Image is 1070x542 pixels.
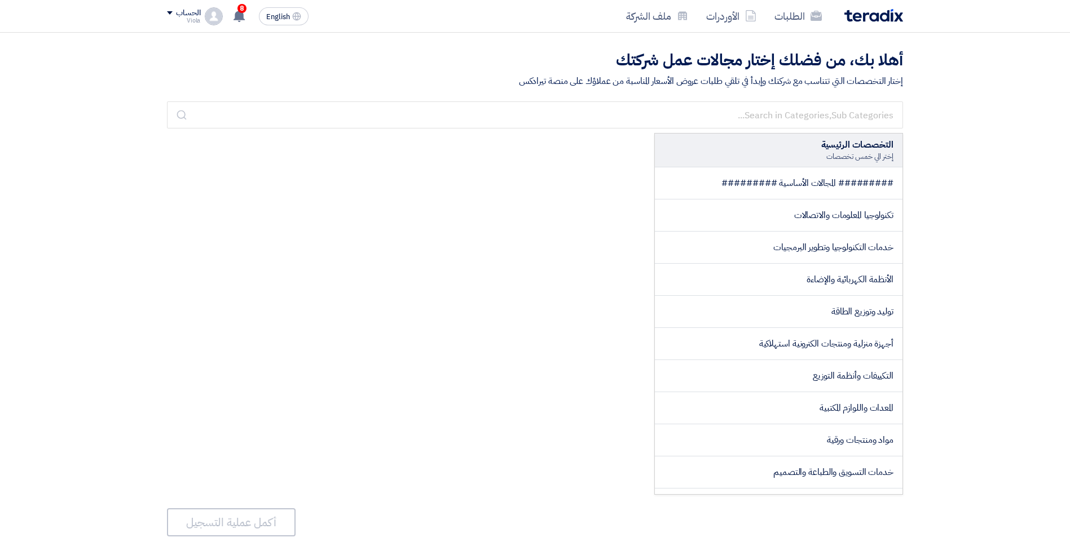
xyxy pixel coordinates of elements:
[664,138,893,152] div: التخصصات الرئيسية
[205,7,223,25] img: profile_test.png
[827,433,893,447] span: مواد ومنتجات ورقية
[807,273,893,286] span: الأنظمة الكهربائية والإضاءة
[721,176,893,190] span: ######### المجالات الأساسية #########
[167,101,903,128] input: Search in Categories,Sub Categories...
[813,369,893,383] span: التكييفات وأنظمة التوزيع
[617,3,697,29] a: ملف الشركة
[176,8,200,18] div: الحساب
[664,152,893,162] div: إختر الي خمس تخصصات
[820,401,893,415] span: المعدات واللوازم المكتبية
[167,508,296,536] button: أكمل عملية التسجيل
[794,208,893,222] span: تكنولوجيا المعلومات والاتصالات
[773,465,893,479] span: خدمات التسويق والطباعة والتصميم
[844,9,903,22] img: Teradix logo
[167,50,903,72] h2: أهلا بك، من فضلك إختار مجالات عمل شركتك
[167,74,903,88] div: إختار التخصصات التي تتناسب مع شركتك وإبدأ في تلقي طلبات عروض الأسعار المناسبة من عملاؤك على منصة ...
[167,17,200,24] div: Viola
[759,337,893,350] span: أجهزة منزلية ومنتجات الكترونية استهلاكية
[266,13,290,21] span: English
[259,7,309,25] button: English
[697,3,765,29] a: الأوردرات
[237,4,246,13] span: 8
[765,3,831,29] a: الطلبات
[831,305,893,318] span: توليد وتوزيع الطاقة
[773,241,893,254] span: خدمات التكنولوجيا وتطوير البرمجيات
